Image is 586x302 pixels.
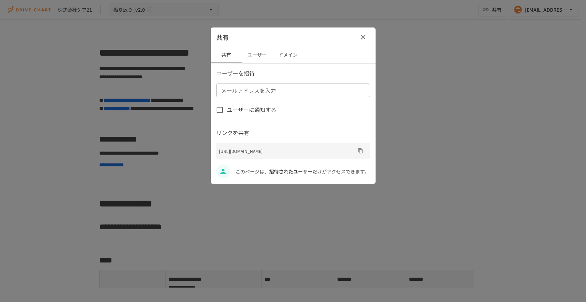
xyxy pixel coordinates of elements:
p: リンクを共有 [216,128,370,137]
button: 共有 [211,47,242,63]
p: [URL][DOMAIN_NAME] [219,148,355,154]
a: 招待されたユーザー [269,168,312,175]
button: ユーザー [242,47,273,63]
p: このページは、 だけがアクセスできます。 [235,168,370,175]
button: ドメイン [273,47,303,63]
span: ユーザーに通知する [227,105,276,114]
p: ユーザーを招待 [216,69,370,78]
button: URLをコピー [355,145,366,156]
div: 共有 [211,27,376,47]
